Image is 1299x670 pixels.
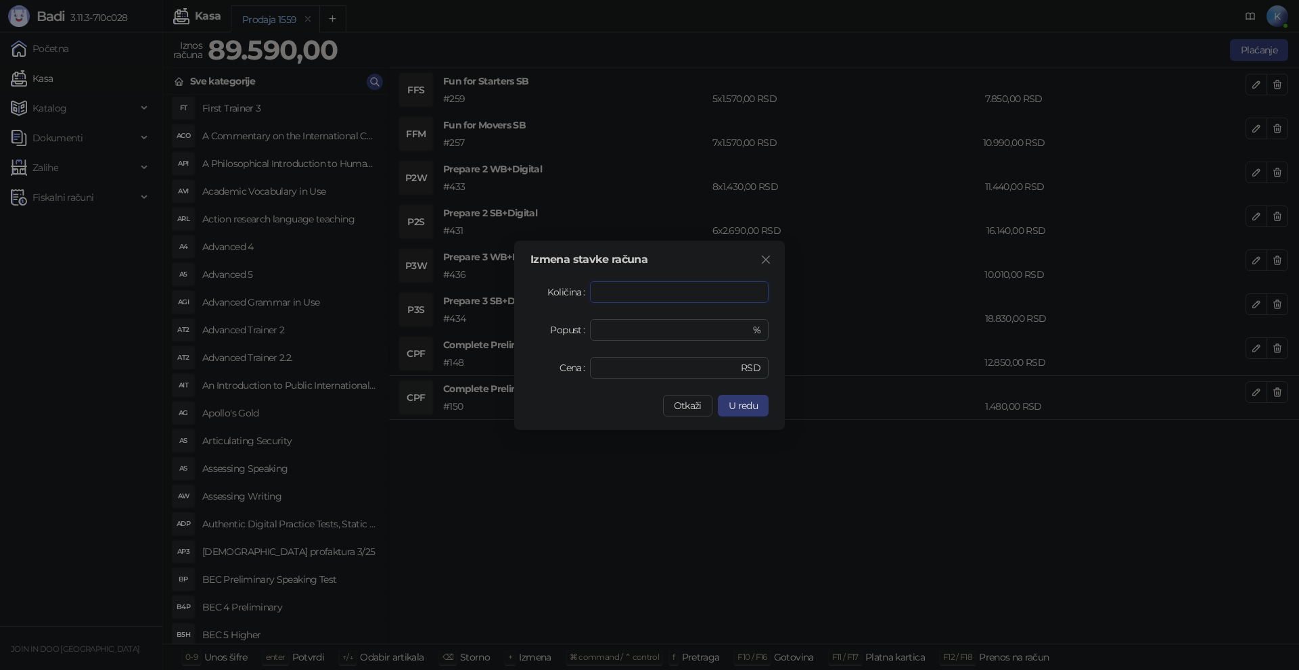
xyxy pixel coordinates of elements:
[674,400,702,412] span: Otkaži
[755,249,777,270] button: Close
[663,395,712,416] button: Otkaži
[550,319,590,341] label: Popust
[760,254,771,265] span: close
[718,395,769,416] button: U redu
[560,357,590,379] label: Cena
[530,254,769,265] div: Izmena stavke računa
[598,320,750,340] input: Popust
[729,400,758,412] span: U redu
[598,358,738,378] input: Cena
[755,254,777,265] span: Zatvori
[547,281,590,303] label: Količina
[591,282,768,302] input: Količina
